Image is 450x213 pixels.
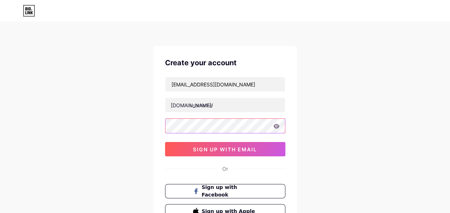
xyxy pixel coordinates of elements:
[222,165,228,172] div: Or
[165,142,285,156] button: sign up with email
[202,184,257,199] span: Sign up with Facebook
[165,77,285,91] input: Email
[165,98,285,112] input: username
[165,57,285,68] div: Create your account
[193,146,257,152] span: sign up with email
[171,101,213,109] div: [DOMAIN_NAME]/
[165,184,285,198] button: Sign up with Facebook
